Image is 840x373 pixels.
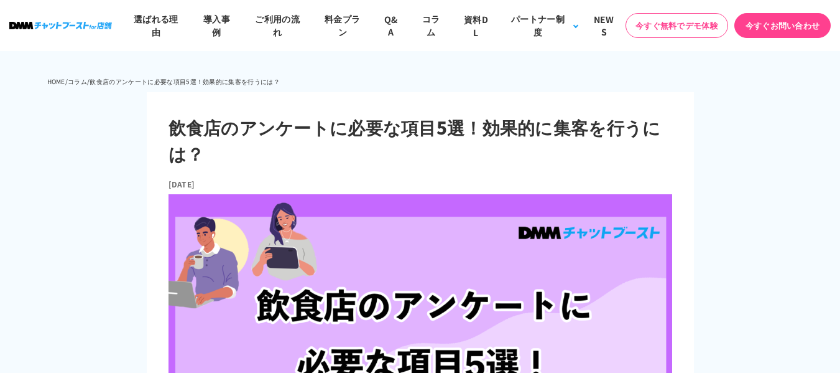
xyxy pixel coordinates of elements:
[734,13,831,38] a: 今すぐお問い合わせ
[65,74,68,89] li: /
[47,77,65,86] a: HOME
[625,13,728,38] a: 今すぐ無料でデモ体験
[168,179,195,189] time: [DATE]
[168,114,672,166] h1: 飲食店のアンケートに必要な項目5選！効果的に集客を行うには？
[90,74,280,89] li: 飲食店のアンケートに必要な項目5選！効果的に集客を行うには？
[68,77,87,86] a: コラム
[87,74,90,89] li: /
[9,22,112,29] img: ロゴ
[509,12,568,39] div: パートナー制度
